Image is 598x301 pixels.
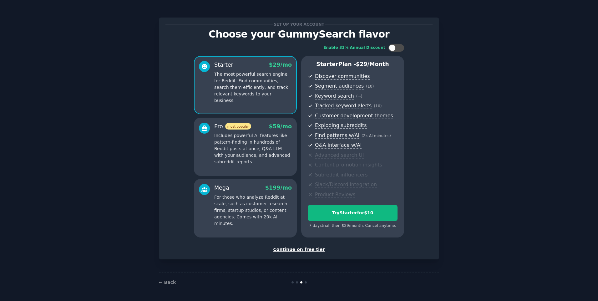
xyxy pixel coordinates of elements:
span: Slack/Discord integration [315,181,377,188]
span: Content promotion insights [315,162,382,168]
span: Discover communities [315,73,370,80]
span: most popular [225,123,251,130]
span: Q&A interface w/AI [315,142,362,149]
p: For those who analyze Reddit at scale, such as customer research firms, startup studios, or conte... [214,194,292,227]
div: Enable 33% Annual Discount [323,45,385,51]
span: ( 10 ) [366,84,374,89]
p: Choose your GummySearch flavor [165,29,433,40]
div: Mega [214,184,229,192]
span: Subreddit influencers [315,172,367,178]
span: Tracked keyword alerts [315,103,372,109]
p: Starter Plan - [308,60,398,68]
span: Customer development themes [315,113,393,119]
p: The most powerful search engine for Reddit. Find communities, search them efficiently, and track ... [214,71,292,104]
div: Pro [214,123,251,130]
span: $ 29 /mo [269,62,292,68]
span: Exploding subreddits [315,122,367,129]
a: ← Back [159,280,176,285]
span: Keyword search [315,93,354,99]
div: Continue on free tier [165,246,433,253]
span: ( ∞ ) [356,94,362,99]
span: Find patterns w/AI [315,132,359,139]
span: $ 199 /mo [265,185,292,191]
div: Starter [214,61,233,69]
span: ( 10 ) [374,104,382,108]
p: Includes powerful AI features like pattern-finding in hundreds of Reddit posts at once, Q&A LLM w... [214,132,292,165]
span: ( 2k AI minutes ) [362,134,391,138]
span: $ 59 /mo [269,123,292,130]
button: TryStarterfor$10 [308,205,398,221]
span: Product Reviews [315,191,355,198]
span: Advanced search UI [315,152,364,159]
div: 7 days trial, then $ 29 /month . Cancel anytime. [308,223,398,229]
span: Segment audiences [315,83,364,89]
span: Set up your account [273,21,326,28]
span: $ 29 /month [356,61,389,67]
div: Try Starter for $10 [308,210,397,216]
